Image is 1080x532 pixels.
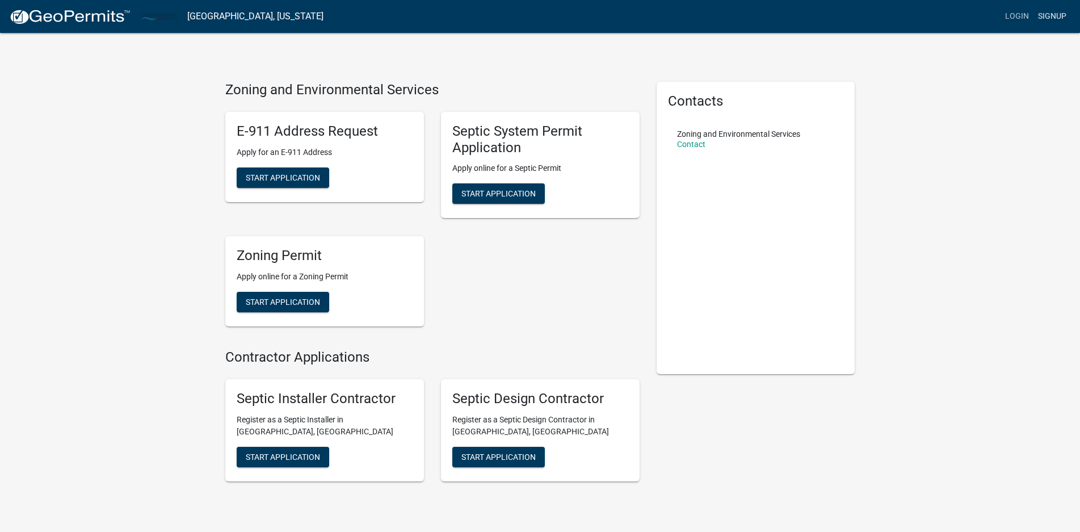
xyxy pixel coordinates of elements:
h5: Zoning Permit [237,248,413,264]
p: Apply online for a Zoning Permit [237,271,413,283]
wm-workflow-list-section: Contractor Applications [225,349,640,491]
h4: Zoning and Environmental Services [225,82,640,98]
button: Start Application [452,183,545,204]
button: Start Application [237,447,329,467]
a: Signup [1033,6,1071,27]
p: Register as a Septic Installer in [GEOGRAPHIC_DATA], [GEOGRAPHIC_DATA] [237,414,413,438]
button: Start Application [237,167,329,188]
h5: Septic System Permit Application [452,123,628,156]
a: Contact [677,140,705,149]
p: Register as a Septic Design Contractor in [GEOGRAPHIC_DATA], [GEOGRAPHIC_DATA] [452,414,628,438]
h5: Contacts [668,93,844,110]
h4: Contractor Applications [225,349,640,366]
span: Start Application [246,452,320,461]
button: Start Application [452,447,545,467]
span: Start Application [461,452,536,461]
span: Start Application [246,173,320,182]
span: Start Application [246,298,320,307]
h5: Septic Design Contractor [452,391,628,407]
a: [GEOGRAPHIC_DATA], [US_STATE] [187,7,323,26]
p: Zoning and Environmental Services [677,130,800,138]
p: Apply online for a Septic Permit [452,162,628,174]
button: Start Application [237,292,329,312]
a: Login [1001,6,1033,27]
h5: Septic Installer Contractor [237,391,413,407]
p: Apply for an E-911 Address [237,146,413,158]
h5: E-911 Address Request [237,123,413,140]
span: Start Application [461,189,536,198]
img: Carlton County, Minnesota [140,9,178,24]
